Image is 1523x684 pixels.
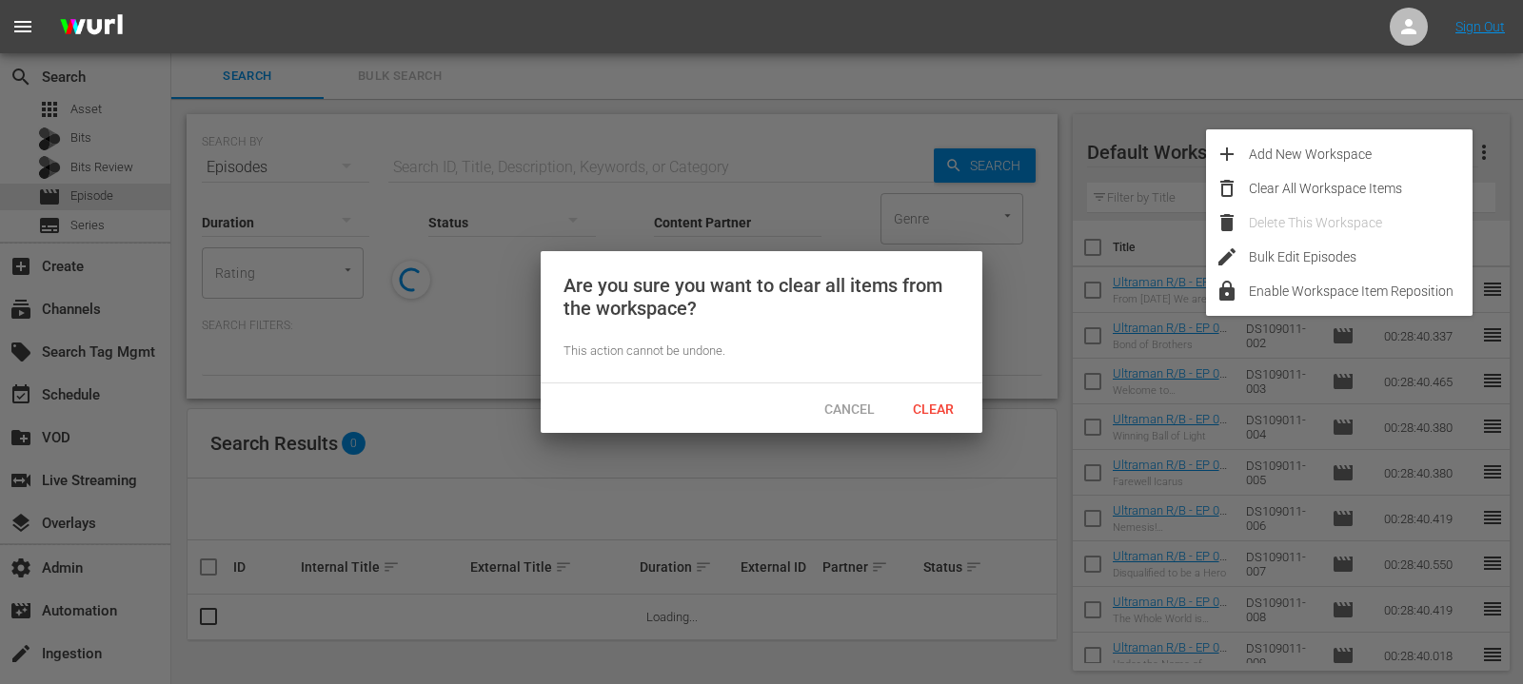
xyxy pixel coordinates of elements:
[1216,143,1238,166] span: add
[898,401,969,417] span: Clear
[1249,205,1473,240] div: Delete This Workspace
[891,391,975,425] button: Clear
[46,5,137,49] img: ans4CAIJ8jUAAAAAAAAAAAAAAAAAAAAAAAAgQb4GAAAAAAAAAAAAAAAAAAAAAAAAJMjXAAAAAAAAAAAAAAAAAAAAAAAAgAT5G...
[1455,19,1505,34] a: Sign Out
[1249,240,1473,274] div: Bulk Edit Episodes
[1216,280,1238,303] span: lock
[564,342,959,361] div: This action cannot be undone.
[1216,211,1238,234] span: delete
[1249,171,1473,205] div: Clear All Workspace Items
[809,401,890,417] span: Cancel
[1249,137,1473,171] div: Add New Workspace
[1216,245,1238,268] span: edit
[564,274,959,320] div: Are you sure you want to clear all items from the workspace?
[11,15,34,38] span: menu
[807,391,891,425] button: Cancel
[1249,274,1473,308] div: Enable Workspace Item Reposition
